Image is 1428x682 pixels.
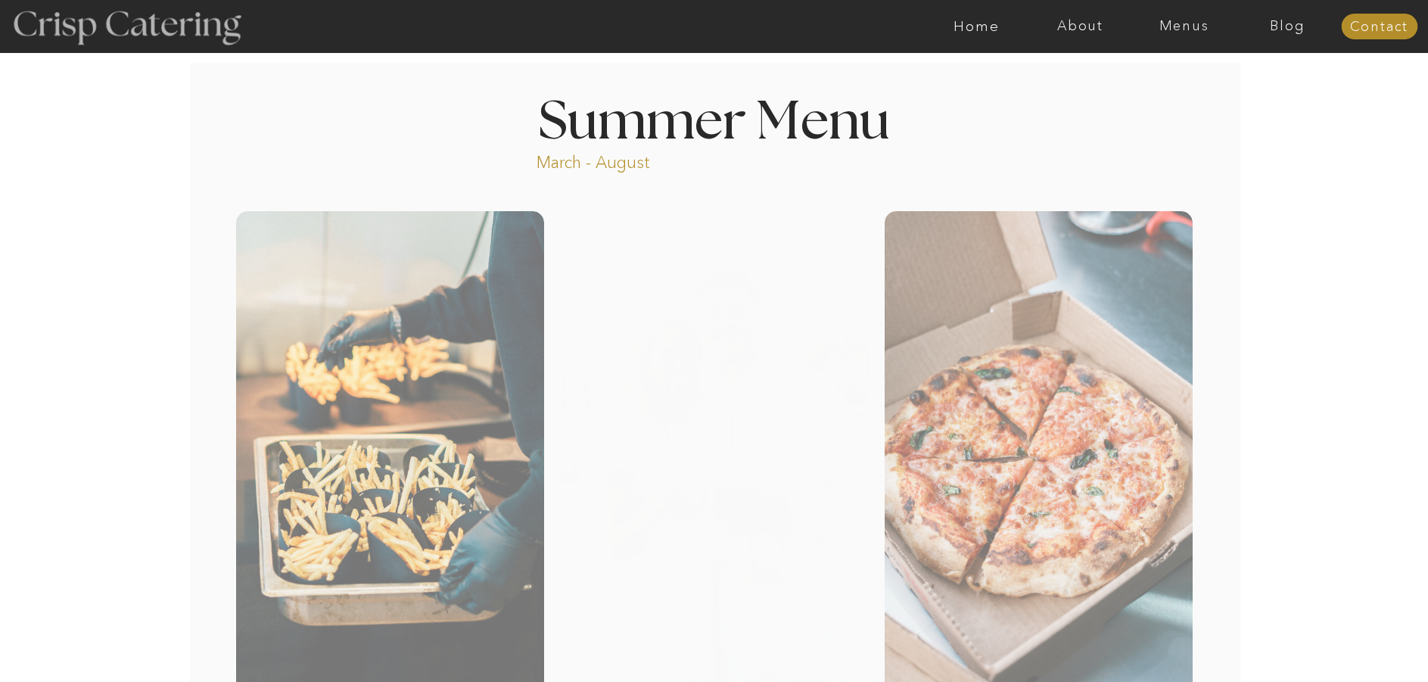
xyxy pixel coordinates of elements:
a: Menus [1132,19,1236,34]
a: Contact [1341,20,1417,35]
a: Blog [1236,19,1339,34]
a: Home [925,19,1028,34]
a: About [1028,19,1132,34]
p: March - August [537,151,745,169]
h1: Summer Menu [504,96,925,141]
